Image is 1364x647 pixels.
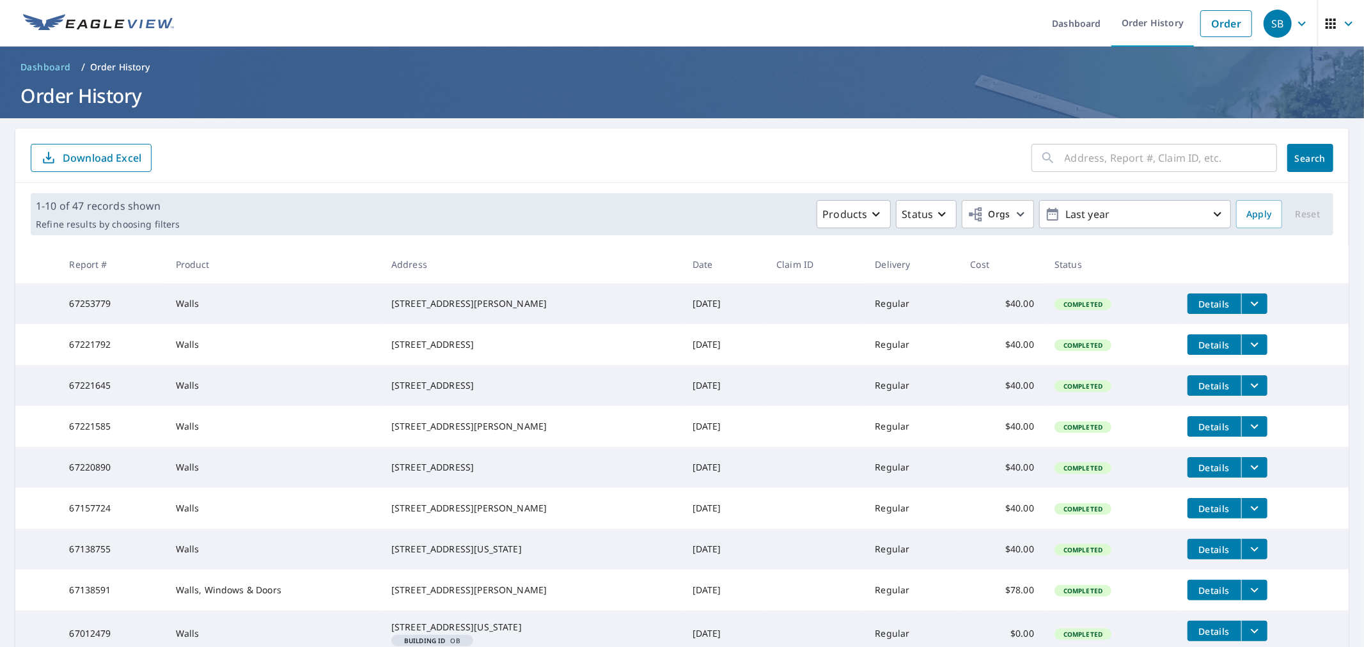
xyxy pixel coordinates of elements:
a: Dashboard [15,57,76,77]
td: 67138591 [59,570,165,611]
button: filesDropdownBtn-67253779 [1241,293,1267,314]
p: Products [822,207,867,222]
p: Order History [90,61,150,74]
td: [DATE] [682,447,766,488]
p: Download Excel [63,151,141,165]
button: filesDropdownBtn-67138591 [1241,580,1267,600]
span: Orgs [968,207,1010,222]
td: [DATE] [682,406,766,447]
span: Completed [1056,630,1110,639]
td: Walls [166,283,381,324]
td: $40.00 [960,447,1044,488]
button: Download Excel [31,144,152,172]
span: Completed [1056,504,1110,513]
td: Regular [865,447,960,488]
p: Status [902,207,933,222]
span: Completed [1056,423,1110,432]
img: EV Logo [23,14,174,33]
td: 67253779 [59,283,165,324]
span: Completed [1056,545,1110,554]
span: Details [1195,584,1234,596]
td: 67221645 [59,365,165,406]
span: Details [1195,339,1234,351]
td: [DATE] [682,570,766,611]
a: Order [1200,10,1252,37]
button: Last year [1039,200,1231,228]
td: $40.00 [960,406,1044,447]
button: detailsBtn-67220890 [1188,457,1241,478]
td: [DATE] [682,283,766,324]
button: Orgs [962,200,1034,228]
span: Completed [1056,382,1110,391]
button: Search [1287,144,1333,172]
button: detailsBtn-67221645 [1188,375,1241,396]
button: filesDropdownBtn-67221585 [1241,416,1267,437]
span: Details [1195,625,1234,637]
td: Regular [865,570,960,611]
th: Product [166,246,381,283]
td: Regular [865,324,960,365]
div: [STREET_ADDRESS][PERSON_NAME] [391,502,672,515]
button: detailsBtn-67138755 [1188,539,1241,559]
td: $78.00 [960,570,1044,611]
td: $40.00 [960,488,1044,529]
td: Walls [166,365,381,406]
td: [DATE] [682,324,766,365]
td: [DATE] [682,529,766,570]
td: Regular [865,283,960,324]
div: [STREET_ADDRESS] [391,461,672,474]
th: Claim ID [766,246,865,283]
div: [STREET_ADDRESS] [391,379,672,392]
em: Building ID [404,637,446,644]
button: detailsBtn-67221792 [1188,334,1241,355]
button: Status [896,200,957,228]
span: Completed [1056,341,1110,350]
th: Date [682,246,766,283]
td: Walls [166,324,381,365]
td: Regular [865,365,960,406]
div: [STREET_ADDRESS][PERSON_NAME] [391,584,672,596]
button: filesDropdownBtn-67221792 [1241,334,1267,355]
td: $40.00 [960,283,1044,324]
span: Details [1195,543,1234,556]
div: [STREET_ADDRESS][PERSON_NAME] [391,420,672,433]
button: filesDropdownBtn-67220890 [1241,457,1267,478]
td: 67221585 [59,406,165,447]
p: 1-10 of 47 records shown [36,198,180,214]
td: $40.00 [960,324,1044,365]
div: [STREET_ADDRESS][US_STATE] [391,543,672,556]
td: Walls [166,529,381,570]
span: Dashboard [20,61,71,74]
p: Last year [1060,203,1210,226]
td: $40.00 [960,365,1044,406]
span: Details [1195,380,1234,392]
td: Walls [166,447,381,488]
td: Regular [865,406,960,447]
p: Refine results by choosing filters [36,219,180,230]
span: Completed [1056,300,1110,309]
td: Regular [865,488,960,529]
button: detailsBtn-67221585 [1188,416,1241,437]
nav: breadcrumb [15,57,1349,77]
span: Apply [1246,207,1272,222]
td: [DATE] [682,365,766,406]
span: Details [1195,421,1234,433]
span: Details [1195,462,1234,474]
td: Walls [166,406,381,447]
div: [STREET_ADDRESS][US_STATE] [391,621,672,634]
button: detailsBtn-67157724 [1188,498,1241,518]
span: Details [1195,298,1234,310]
span: Completed [1056,586,1110,595]
span: OB [396,637,468,644]
button: detailsBtn-67012479 [1188,621,1241,641]
input: Address, Report #, Claim ID, etc. [1065,140,1277,176]
button: filesDropdownBtn-67157724 [1241,498,1267,518]
th: Delivery [865,246,960,283]
li: / [81,59,85,75]
span: Completed [1056,464,1110,472]
td: Walls, Windows & Doors [166,570,381,611]
th: Cost [960,246,1044,283]
button: detailsBtn-67138591 [1188,580,1241,600]
td: 67138755 [59,529,165,570]
th: Report # [59,246,165,283]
